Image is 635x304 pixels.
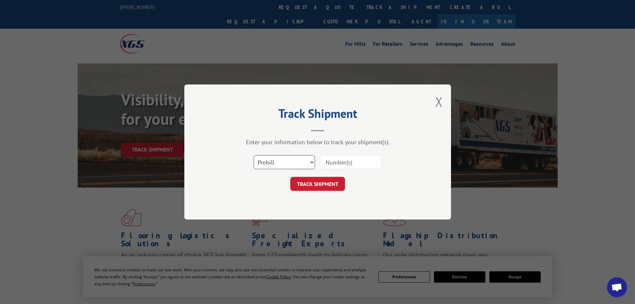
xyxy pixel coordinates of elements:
[435,93,443,110] button: Close modal
[218,138,418,146] div: Enter your information below to track your shipment(s).
[607,277,627,297] a: Open chat
[218,109,418,121] h2: Track Shipment
[320,155,381,169] input: Number(s)
[290,177,345,191] button: TRACK SHIPMENT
